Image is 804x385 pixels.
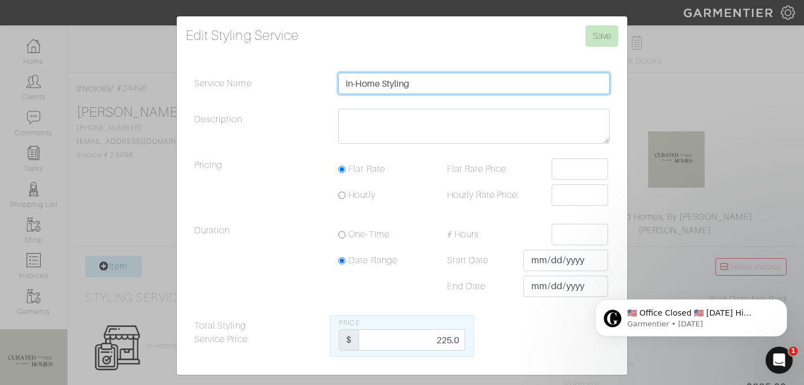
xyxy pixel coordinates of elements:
[348,162,384,176] label: Flat Rate
[186,25,618,46] h4: Edit Styling Service
[585,25,618,47] input: Save
[578,276,804,355] iframe: Intercom notifications message
[439,250,523,271] label: Start Date
[339,329,359,351] div: $
[439,184,552,206] label: Hourly Rate Price:
[439,158,552,180] label: Flat Rate Price:
[439,224,552,245] label: # Hours:
[186,73,330,100] label: Service Name
[186,158,330,215] legend: Pricing
[186,109,330,149] label: Description
[439,276,523,297] label: End Date
[348,228,389,241] label: One-Time
[339,319,360,327] span: Price
[789,347,798,356] span: 1
[186,315,330,357] label: Total Styling Service Price:
[186,224,330,306] legend: Duration
[766,347,793,374] iframe: Intercom live chat
[348,188,375,202] label: Hourly
[348,254,397,267] label: Date Range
